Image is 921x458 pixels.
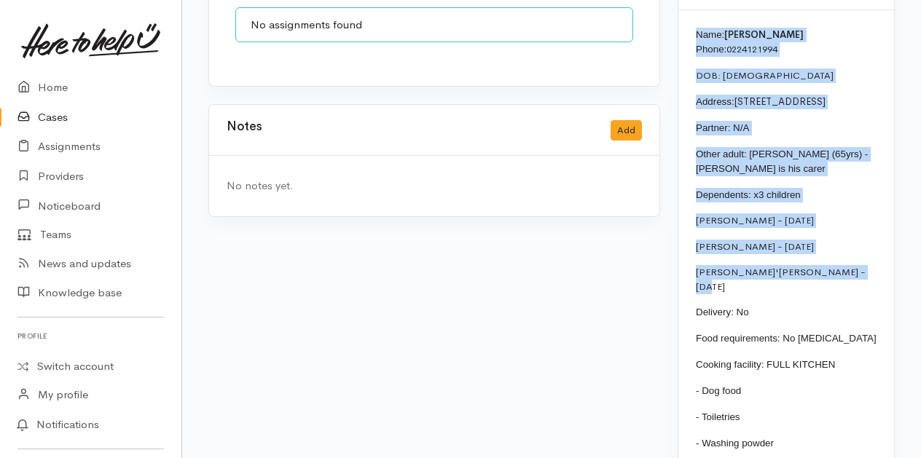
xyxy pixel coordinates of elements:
[696,333,877,344] span: Food requirements: No [MEDICAL_DATA]
[696,438,774,449] span: - Washing powder
[696,240,877,254] p: [PERSON_NAME] - [DATE]
[696,29,724,40] span: Name:
[696,385,741,396] span: - Dog food
[227,120,262,141] h3: Notes
[734,95,826,108] font: [STREET_ADDRESS]
[227,178,642,194] div: No notes yet.
[696,189,801,200] span: Dependents: x3 children
[696,213,877,228] p: [PERSON_NAME] - [DATE]
[696,359,835,370] span: Cooking facility: FULL KITCHEN
[696,44,726,55] span: Phone:
[696,411,740,422] span: - Toiletries
[696,307,749,317] span: Delivery: No
[696,149,868,174] span: Other adult: [PERSON_NAME] (65yrs) - [PERSON_NAME] is his carer
[724,28,804,41] span: [PERSON_NAME]
[696,265,877,293] p: [PERSON_NAME]'[PERSON_NAME] - [DATE]
[17,326,164,346] h6: Profile
[611,120,642,141] button: Add
[696,68,877,83] p: DOB: [DEMOGRAPHIC_DATA]
[726,43,777,55] a: 0224121994
[235,7,633,43] div: No assignments found
[696,96,734,107] span: Address:
[696,122,749,133] span: Partner: N/A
